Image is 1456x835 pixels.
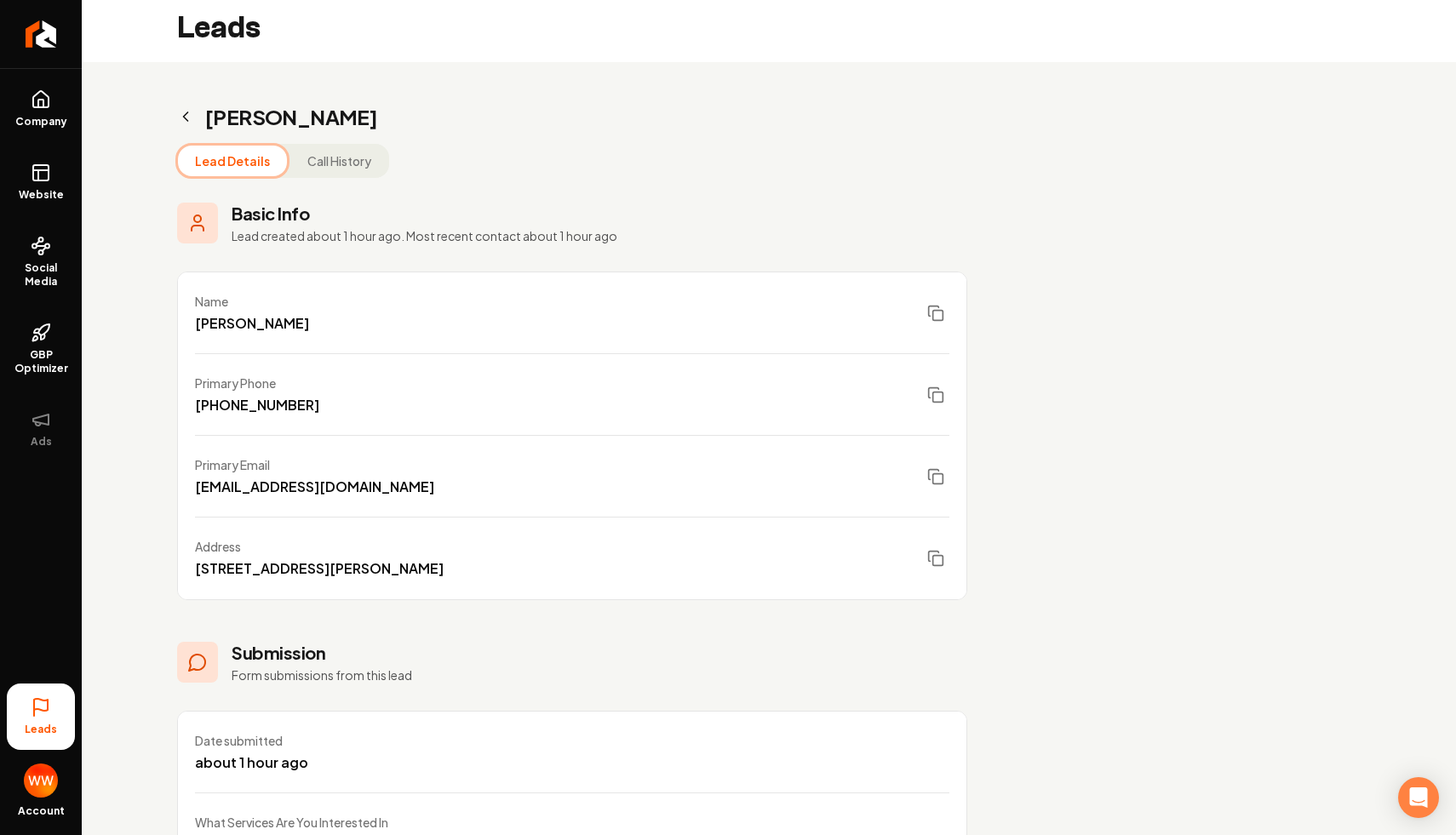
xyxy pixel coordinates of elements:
span: Company [9,115,74,129]
h2: Leads [177,11,261,45]
h3: Submission [232,641,412,665]
span: Website [12,188,71,202]
a: Leads [7,683,75,750]
a: Social Media [7,222,75,302]
span: Leads [25,723,57,736]
div: Primary Phone [195,375,319,392]
div: about 1 hour ago [195,752,308,773]
div: Primary Email [195,456,434,473]
button: Lead Details [178,146,287,176]
a: Website [7,149,75,215]
button: Call History [290,146,388,176]
span: GBP Optimizer [7,348,75,375]
p: Form submissions from this lead [232,666,412,683]
button: Ads [7,396,75,462]
div: Name [195,293,309,310]
div: [EMAIL_ADDRESS][DOMAIN_NAME] [195,477,434,497]
h2: [PERSON_NAME] [177,103,967,130]
div: Date submitted [195,732,308,749]
img: Rebolt Logo [26,20,57,48]
div: [PERSON_NAME] [195,313,309,334]
span: Account [18,804,65,818]
div: What Services Are You Interested In [195,814,949,831]
div: Open Intercom Messenger [1398,777,1439,818]
a: Company [7,76,75,142]
div: [PHONE_NUMBER] [195,395,319,415]
span: Ads [24,435,59,449]
span: Social Media [7,261,75,289]
h3: Basic Info [232,202,967,226]
button: Open user button [24,757,58,798]
div: [STREET_ADDRESS][PERSON_NAME] [195,558,444,579]
div: Address [195,538,444,555]
a: GBP Optimizer [7,309,75,389]
p: Lead created about 1 hour ago. Most recent contact about 1 hour ago [232,227,967,244]
img: Will Wallace [24,764,58,798]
